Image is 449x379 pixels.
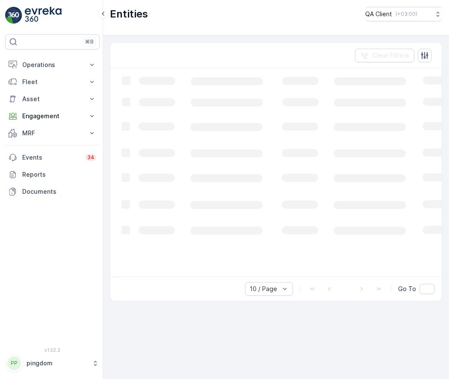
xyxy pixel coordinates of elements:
[22,61,83,69] p: Operations
[22,95,83,103] p: Asset
[87,154,95,161] p: 34
[25,7,62,24] img: logo_light-DOdMpM7g.png
[22,112,83,120] p: Engagement
[22,187,96,196] p: Documents
[7,356,21,370] div: PP
[365,7,442,21] button: QA Client(+03:00)
[5,90,100,108] button: Asset
[5,73,100,90] button: Fleet
[5,183,100,200] a: Documents
[5,354,100,372] button: PPpingdom
[396,11,417,17] p: ( +03:00 )
[398,285,416,293] span: Go To
[22,170,96,179] p: Reports
[110,7,148,21] p: Entities
[22,78,83,86] p: Fleet
[5,125,100,142] button: MRF
[5,108,100,125] button: Engagement
[5,7,22,24] img: logo
[5,56,100,73] button: Operations
[5,166,100,183] a: Reports
[85,38,94,45] p: ⌘B
[27,359,88,367] p: pingdom
[22,153,80,162] p: Events
[355,49,414,62] button: Clear Filters
[372,51,409,60] p: Clear Filters
[365,10,392,18] p: QA Client
[22,129,83,137] p: MRF
[5,149,100,166] a: Events34
[5,347,100,353] span: v 1.52.2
